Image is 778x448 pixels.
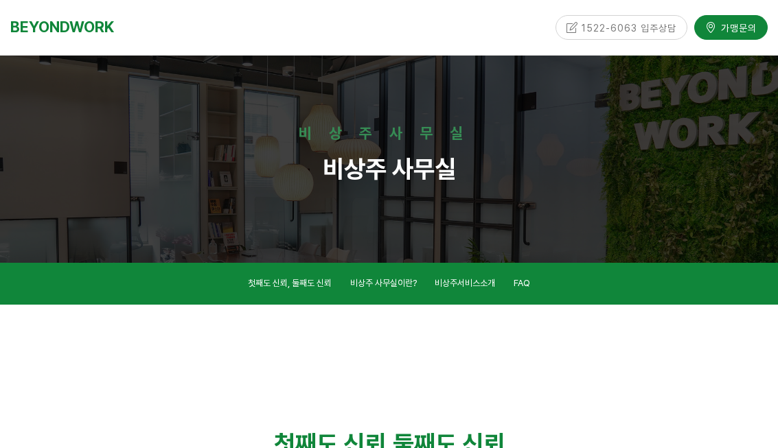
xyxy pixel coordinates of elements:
a: FAQ [514,276,530,294]
a: 비상주서비스소개 [435,276,495,294]
strong: 비상주사무실 [299,124,480,142]
a: 비상주 사무실이란? [350,276,417,294]
a: 가맹문의 [694,15,768,39]
span: 첫째도 신뢰, 둘째도 신뢰 [248,278,332,288]
span: 비상주 사무실이란? [350,278,417,288]
span: 비상주서비스소개 [435,278,495,288]
span: FAQ [514,278,530,288]
a: 첫째도 신뢰, 둘째도 신뢰 [248,276,332,294]
strong: 비상주 사무실 [323,154,456,184]
span: 가맹문의 [717,21,757,35]
a: BEYONDWORK [10,14,114,40]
